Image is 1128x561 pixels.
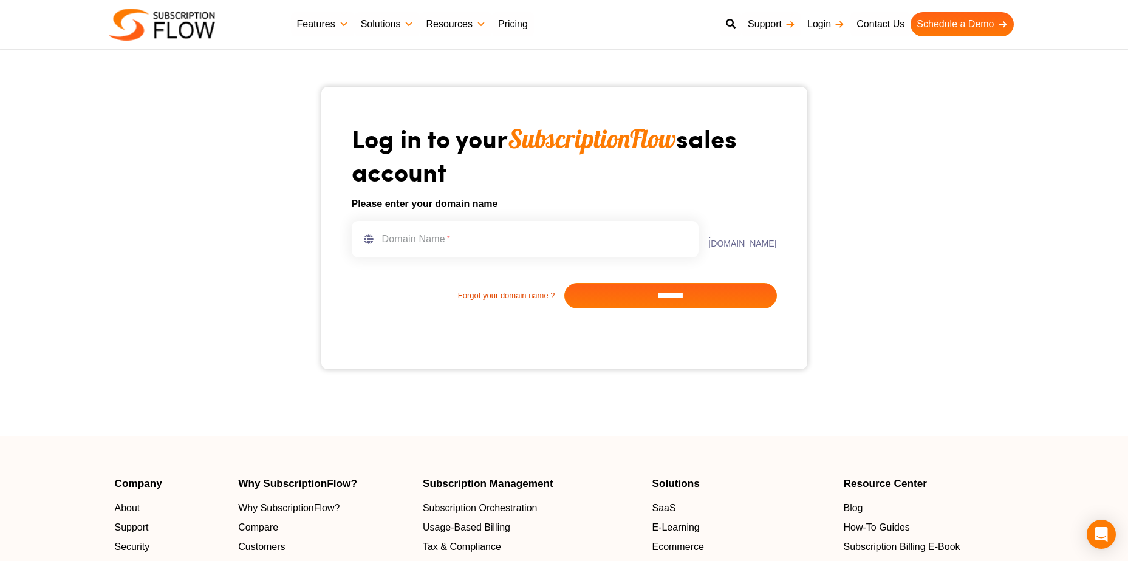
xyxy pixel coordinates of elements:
span: SaaS [652,501,675,515]
h4: Resource Center [843,478,1013,489]
span: Subscription Orchestration [423,501,538,515]
a: Features [291,12,355,36]
a: Customers [238,540,411,554]
a: Compare [238,520,411,535]
a: SaaS [652,501,831,515]
a: Ecommerce [652,540,831,554]
label: .[DOMAIN_NAME] [699,231,776,248]
span: Subscription Billing E-Book [843,540,960,554]
h6: Please enter your domain name [352,197,777,211]
span: Tax & Compliance [423,540,501,554]
a: Contact Us [850,12,911,36]
a: Support [115,520,227,535]
span: About [115,501,140,515]
a: Support [742,12,801,36]
a: Subscription Orchestration [423,501,640,515]
span: E-Learning [652,520,699,535]
h4: Company [115,478,227,489]
span: Why SubscriptionFlow? [238,501,340,515]
img: Subscriptionflow [109,8,215,41]
span: Ecommerce [652,540,703,554]
a: How-To Guides [843,520,1013,535]
span: How-To Guides [843,520,909,535]
a: Security [115,540,227,554]
a: About [115,501,227,515]
h4: Solutions [652,478,831,489]
div: Open Intercom Messenger [1087,520,1116,549]
span: Compare [238,520,278,535]
h4: Why SubscriptionFlow? [238,478,411,489]
a: Resources [420,12,491,36]
a: Why SubscriptionFlow? [238,501,411,515]
a: E-Learning [652,520,831,535]
a: Blog [843,501,1013,515]
a: Pricing [492,12,534,36]
span: SubscriptionFlow [508,123,676,155]
a: Forgot your domain name ? [352,290,564,302]
a: Login [801,12,850,36]
span: Security [115,540,150,554]
h1: Log in to your sales account [352,122,777,187]
span: Customers [238,540,285,554]
a: Tax & Compliance [423,540,640,554]
span: Support [115,520,149,535]
a: Usage-Based Billing [423,520,640,535]
h4: Subscription Management [423,478,640,489]
span: Blog [843,501,863,515]
a: Subscription Billing E-Book [843,540,1013,554]
span: Usage-Based Billing [423,520,510,535]
a: Schedule a Demo [911,12,1013,36]
a: Solutions [355,12,420,36]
